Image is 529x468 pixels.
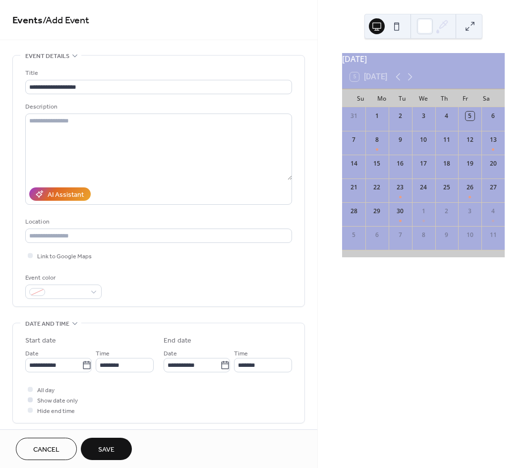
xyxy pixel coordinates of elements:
[37,396,78,406] span: Show date only
[25,273,100,283] div: Event color
[350,231,358,239] div: 5
[372,159,381,168] div: 15
[350,183,358,192] div: 21
[371,89,392,107] div: Mo
[350,135,358,144] div: 7
[396,112,405,120] div: 2
[419,135,428,144] div: 10
[25,349,39,359] span: Date
[25,68,290,78] div: Title
[37,385,55,396] span: All day
[466,231,474,239] div: 10
[466,207,474,216] div: 3
[48,190,84,200] div: AI Assistant
[37,251,92,262] span: Link to Google Maps
[16,438,77,460] button: Cancel
[25,336,56,346] div: Start date
[81,438,132,460] button: Save
[350,159,358,168] div: 14
[442,135,451,144] div: 11
[164,349,177,359] span: Date
[489,207,498,216] div: 4
[489,135,498,144] div: 13
[442,183,451,192] div: 25
[372,135,381,144] div: 8
[419,183,428,192] div: 24
[25,319,69,329] span: Date and time
[392,89,413,107] div: Tu
[350,112,358,120] div: 31
[29,187,91,201] button: AI Assistant
[37,406,75,416] span: Hide end time
[413,89,434,107] div: We
[466,112,474,120] div: 5
[489,112,498,120] div: 6
[442,159,451,168] div: 18
[455,89,475,107] div: Fr
[466,135,474,144] div: 12
[396,183,405,192] div: 23
[396,159,405,168] div: 16
[234,349,248,359] span: Time
[419,231,428,239] div: 8
[419,159,428,168] div: 17
[372,183,381,192] div: 22
[442,231,451,239] div: 9
[434,89,455,107] div: Th
[489,159,498,168] div: 20
[25,51,69,61] span: Event details
[33,445,59,455] span: Cancel
[419,112,428,120] div: 3
[419,207,428,216] div: 1
[372,112,381,120] div: 1
[396,207,405,216] div: 30
[98,445,115,455] span: Save
[396,135,405,144] div: 9
[350,207,358,216] div: 28
[442,207,451,216] div: 2
[164,336,191,346] div: End date
[466,183,474,192] div: 26
[43,11,89,30] span: / Add Event
[372,231,381,239] div: 6
[489,231,498,239] div: 11
[96,349,110,359] span: Time
[12,11,43,30] a: Events
[489,183,498,192] div: 27
[372,207,381,216] div: 29
[466,159,474,168] div: 19
[396,231,405,239] div: 7
[25,102,290,112] div: Description
[350,89,371,107] div: Su
[476,89,497,107] div: Sa
[342,53,505,65] div: [DATE]
[442,112,451,120] div: 4
[25,217,290,227] div: Location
